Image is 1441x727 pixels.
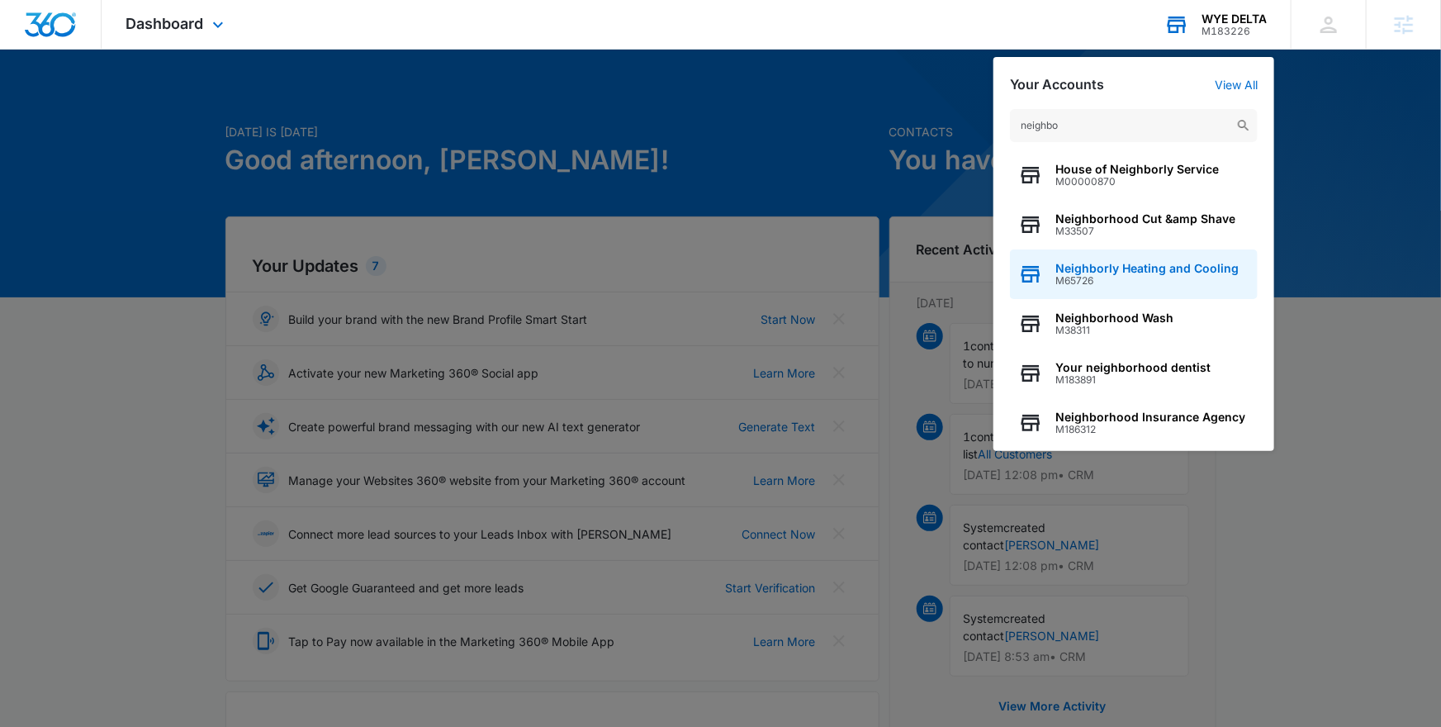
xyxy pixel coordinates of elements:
span: M00000870 [1055,176,1219,188]
div: account name [1202,12,1267,26]
a: View All [1215,78,1258,92]
div: account id [1202,26,1267,37]
span: Neighborhood Insurance Agency [1055,411,1245,424]
button: Neighborhood WashM38311 [1010,299,1258,349]
button: Neighborhood Cut &amp ShaveM33507 [1010,200,1258,249]
span: House of Neighborly Service [1055,163,1219,176]
button: Neighborly Heating and CoolingM65726 [1010,249,1258,299]
span: Your neighborhood dentist [1055,361,1211,374]
button: Your neighborhood dentistM183891 [1010,349,1258,398]
span: M38311 [1055,325,1173,336]
span: Neighborhood Wash [1055,311,1173,325]
span: Neighborhood Cut &amp Shave [1055,212,1235,226]
h2: Your Accounts [1010,77,1104,93]
span: M65726 [1055,275,1239,287]
span: M33507 [1055,226,1235,237]
input: Search Accounts [1010,109,1258,142]
span: M183891 [1055,374,1211,386]
span: Dashboard [126,15,204,32]
button: Neighborhood Insurance AgencyM186312 [1010,398,1258,448]
button: House of Neighborly ServiceM00000870 [1010,150,1258,200]
span: Neighborly Heating and Cooling [1055,262,1239,275]
span: M186312 [1055,424,1245,435]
